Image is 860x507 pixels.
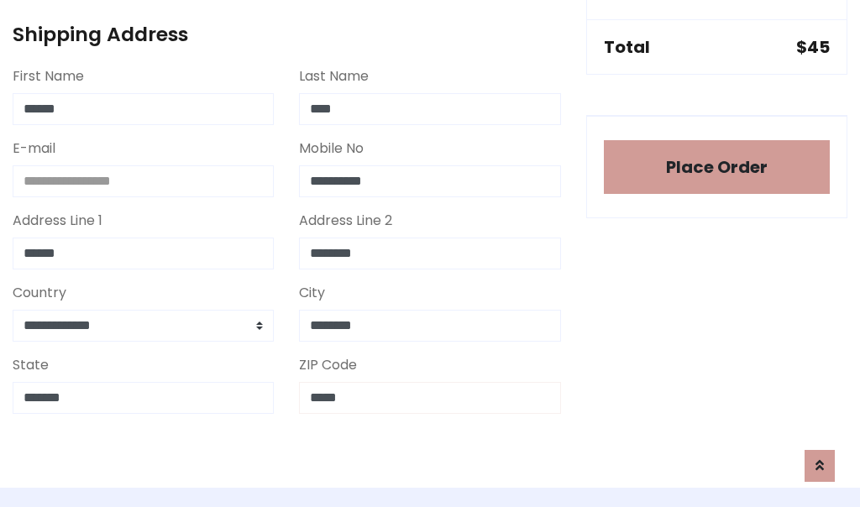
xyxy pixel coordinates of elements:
[13,355,49,375] label: State
[299,139,364,159] label: Mobile No
[13,23,561,46] h4: Shipping Address
[299,283,325,303] label: City
[604,37,650,57] h5: Total
[299,66,369,86] label: Last Name
[604,140,830,194] button: Place Order
[796,37,830,57] h5: $
[13,211,102,231] label: Address Line 1
[299,355,357,375] label: ZIP Code
[807,35,830,59] span: 45
[13,283,66,303] label: Country
[13,66,84,86] label: First Name
[13,139,55,159] label: E-mail
[299,211,392,231] label: Address Line 2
